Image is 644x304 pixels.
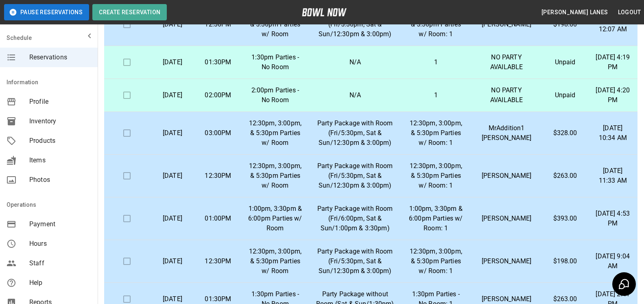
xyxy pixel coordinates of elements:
[316,247,394,276] p: Party Package with Room (Fri/5:30pm, Sat & Sun/12:30pm & 3:00pm)
[316,161,394,190] p: Party Package with Room (Fri/5:30pm, Sat & Sun/12:30pm & 3:00pm)
[407,247,465,276] p: 12:30pm, 3:00pm, & 5:30pm Parties w/ Room: 1
[156,256,189,266] p: [DATE]
[202,214,234,223] p: 01:00PM
[247,204,303,233] p: 1:00pm, 3:30pm & 6:00pm Parties w/ Room
[595,85,631,105] p: [DATE] 4:20 PM
[29,278,91,288] span: Help
[316,90,394,100] p: N/A
[202,20,234,29] p: 12:30PM
[407,161,465,190] p: 12:30pm, 3:00pm, & 5:30pm Parties w/ Room: 1
[202,57,234,67] p: 01:30PM
[247,118,303,148] p: 12:30pm, 3:00pm, & 5:30pm Parties w/ Room
[156,57,189,67] p: [DATE]
[156,128,189,138] p: [DATE]
[29,219,91,229] span: Payment
[156,214,189,223] p: [DATE]
[478,256,536,266] p: [PERSON_NAME]
[549,214,582,223] p: $393.00
[595,166,631,186] p: [DATE] 11:33 AM
[202,90,234,100] p: 02:00PM
[4,4,89,20] button: Pause Reservations
[478,294,536,304] p: [PERSON_NAME]
[156,171,189,181] p: [DATE]
[156,294,189,304] p: [DATE]
[478,20,536,29] p: [PERSON_NAME]
[156,20,189,29] p: [DATE]
[549,90,582,100] p: Unpaid
[29,97,91,107] span: Profile
[478,123,536,143] p: MrAddition1 [PERSON_NAME]
[202,128,234,138] p: 03:00PM
[29,52,91,62] span: Reservations
[407,57,465,67] p: 1
[302,8,347,16] img: logo
[549,128,582,138] p: $328.00
[316,204,394,233] p: Party Package with Room (Fri/6:00pm, Sat & Sun/1:00pm & 3:30pm)
[549,20,582,29] p: $198.00
[549,294,582,304] p: $263.00
[549,171,582,181] p: $263.00
[202,294,234,304] p: 01:30PM
[247,52,303,72] p: 1:30pm Parties - No Room
[549,57,582,67] p: Unpaid
[156,90,189,100] p: [DATE]
[407,118,465,148] p: 12:30pm, 3:00pm, & 5:30pm Parties w/ Room: 1
[549,256,582,266] p: $198.00
[478,214,536,223] p: [PERSON_NAME]
[595,15,631,34] p: [DATE] 12:07 AM
[316,118,394,148] p: Party Package with Room (Fri/5:30pm, Sat & Sun/12:30pm & 3:00pm)
[29,155,91,165] span: Items
[247,247,303,276] p: 12:30pm, 3:00pm, & 5:30pm Parties w/ Room
[538,5,611,20] button: [PERSON_NAME] Lanes
[247,161,303,190] p: 12:30pm, 3:00pm, & 5:30pm Parties w/ Room
[595,52,631,72] p: [DATE] 4:19 PM
[29,116,91,126] span: Inventory
[316,57,394,67] p: N/A
[595,252,631,271] p: [DATE] 9:04 AM
[247,10,303,39] p: 12:30pm, 3:00pm, & 5:30pm Parties w/ Room
[316,10,394,39] p: Party Package with Room (Fri/5:30pm, Sat & Sun/12:30pm & 3:00pm)
[92,4,167,20] button: Create Reservation
[29,258,91,268] span: Staff
[29,239,91,249] span: Hours
[202,256,234,266] p: 12:30PM
[202,171,234,181] p: 12:30PM
[407,204,465,233] p: 1:00pm, 3:30pm & 6:00pm Parties w/ Room: 1
[407,10,465,39] p: 12:30pm, 3:00pm, & 5:30pm Parties w/ Room: 1
[247,85,303,105] p: 2:00pm Parties - No Room
[478,171,536,181] p: [PERSON_NAME]
[478,85,536,105] p: NO PARTY AVAILABLE
[478,52,536,72] p: NO PARTY AVAILABLE
[407,90,465,100] p: 1
[595,123,631,143] p: [DATE] 10:34 AM
[29,175,91,185] span: Photos
[29,136,91,146] span: Products
[595,209,631,228] p: [DATE] 4:53 PM
[615,5,644,20] button: Logout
